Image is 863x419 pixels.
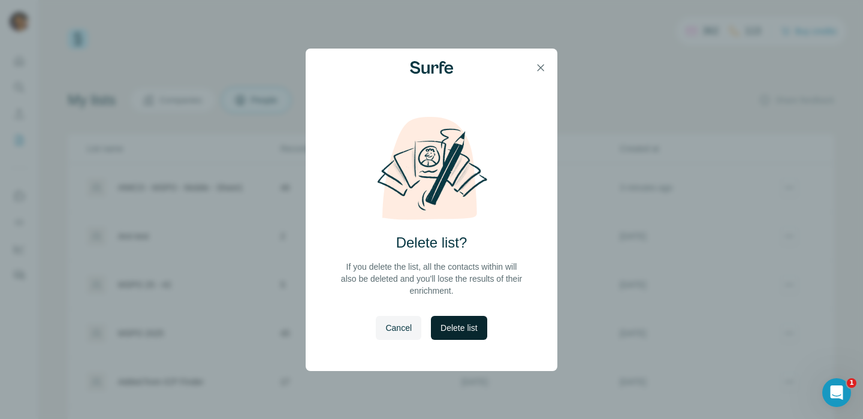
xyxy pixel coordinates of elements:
iframe: Intercom live chat [822,378,851,407]
img: Surfe Logo [410,61,453,74]
span: 1 [847,378,856,388]
button: Cancel [376,316,421,340]
button: Delete list [431,316,487,340]
h2: Delete list? [396,233,467,252]
span: Delete list [440,322,477,334]
img: delete-list [364,116,499,221]
span: Cancel [385,322,412,334]
p: If you delete the list, all the contacts within will also be deleted and you'll lose the results ... [339,261,524,297]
